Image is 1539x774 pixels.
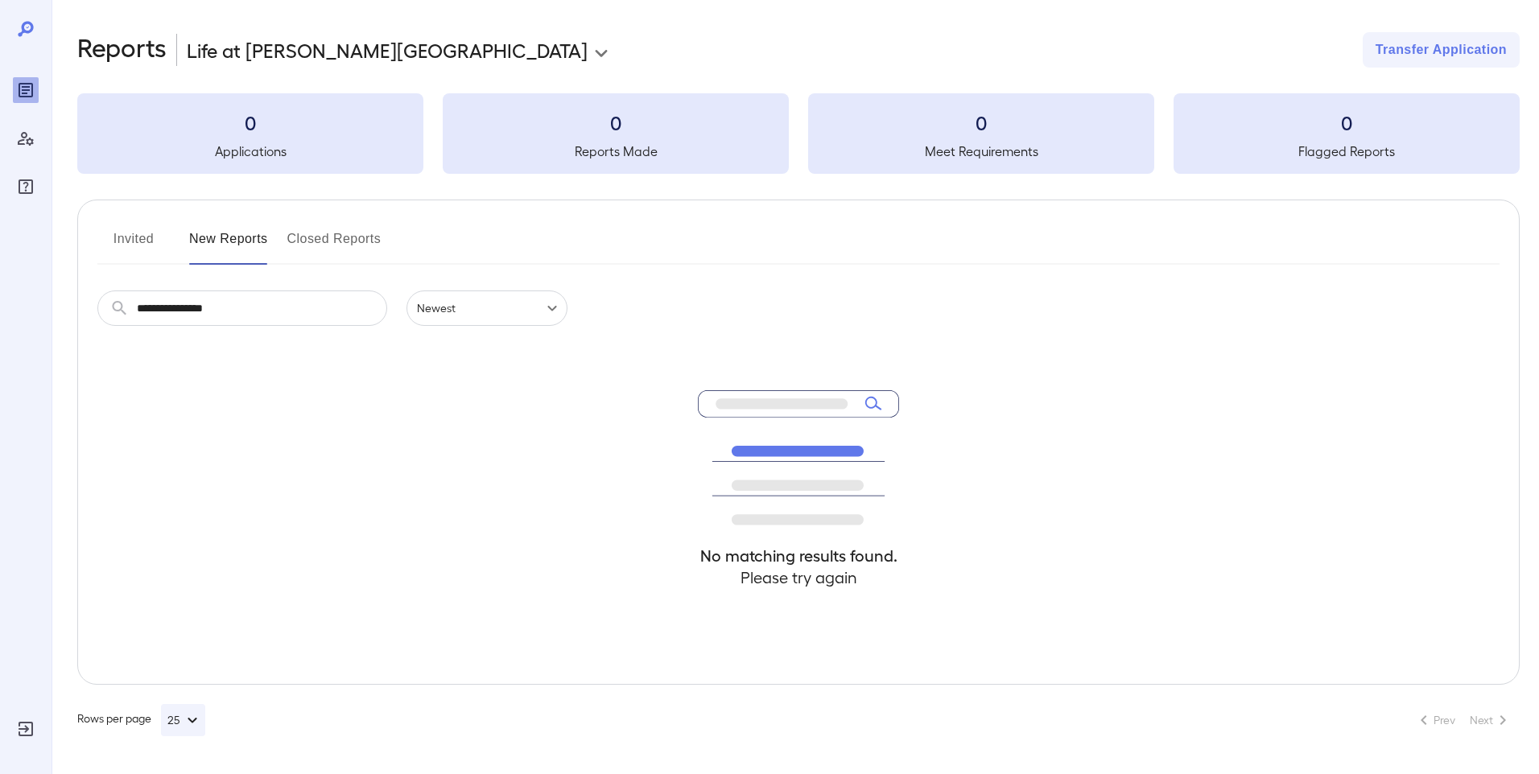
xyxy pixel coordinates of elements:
h2: Reports [77,32,167,68]
button: Closed Reports [287,226,382,265]
h4: Please try again [698,566,899,588]
h4: No matching results found. [698,545,899,566]
div: Newest [406,290,567,326]
h3: 0 [808,109,1154,135]
div: FAQ [13,174,39,200]
nav: pagination navigation [1407,707,1520,733]
div: Log Out [13,716,39,742]
div: Manage Users [13,126,39,151]
button: New Reports [189,226,268,265]
summary: 0Applications0Reports Made0Meet Requirements0Flagged Reports [77,93,1520,174]
button: Invited [97,226,170,265]
h3: 0 [77,109,423,135]
div: Reports [13,77,39,103]
button: 25 [161,704,205,736]
p: Life at [PERSON_NAME][GEOGRAPHIC_DATA] [187,37,588,63]
h3: 0 [443,109,789,135]
h5: Meet Requirements [808,142,1154,161]
h3: 0 [1174,109,1520,135]
h5: Reports Made [443,142,789,161]
div: Rows per page [77,704,205,736]
h5: Flagged Reports [1174,142,1520,161]
h5: Applications [77,142,423,161]
button: Transfer Application [1363,32,1520,68]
